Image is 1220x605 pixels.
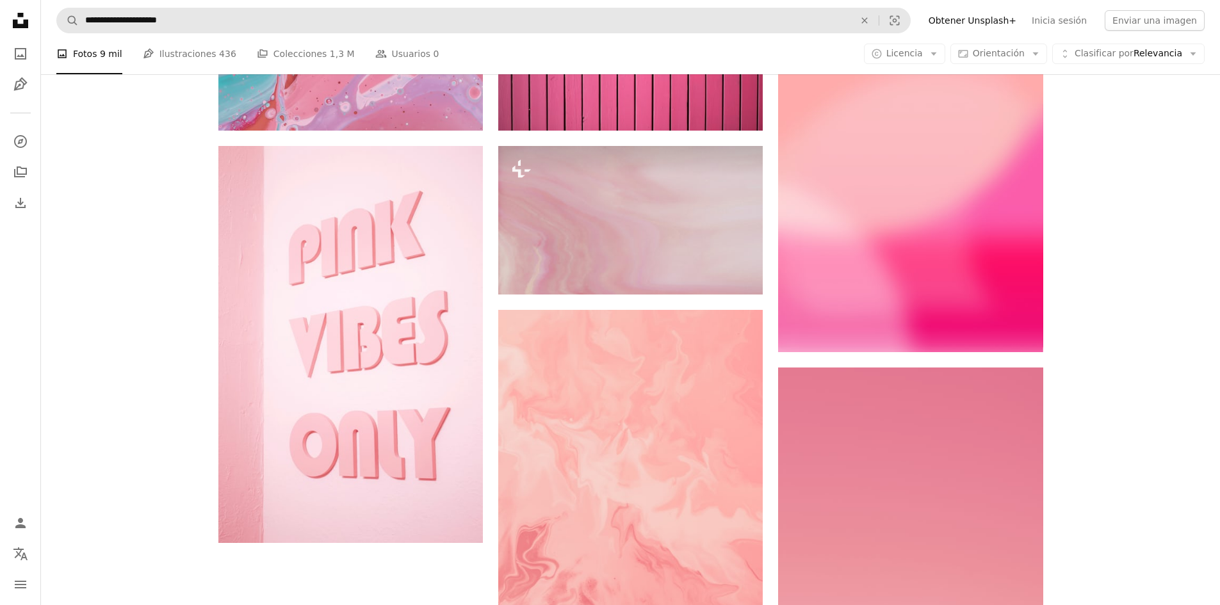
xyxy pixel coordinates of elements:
button: Borrar [850,8,879,33]
a: Usuarios 0 [375,33,439,74]
button: Menú [8,572,33,597]
img: Pink Vibes Solo texto [218,146,483,543]
a: Un fondo de mármol rosa y blanco [498,214,763,225]
span: Licencia [886,48,923,58]
a: Superficie de agua azul y blanca [498,502,763,513]
a: Inicio — Unsplash [8,8,33,36]
a: Explorar [8,129,33,154]
a: Obtener Unsplash+ [921,10,1024,31]
a: Ilustraciones 436 [143,33,236,74]
span: 0 [434,47,439,61]
button: Licencia [864,44,945,64]
a: Colecciones 1,3 M [257,33,355,74]
a: nubes blancas y cielo azul [778,560,1043,572]
a: Colecciones [8,159,33,185]
button: Enviar una imagen [1105,10,1205,31]
button: Clasificar porRelevancia [1052,44,1205,64]
button: Idioma [8,541,33,567]
a: Inicia sesión [1024,10,1094,31]
button: Búsqueda visual [879,8,910,33]
button: Orientación [950,44,1047,64]
a: Fotos [8,41,33,67]
span: 436 [219,47,236,61]
span: 1,3 M [330,47,355,61]
form: Encuentra imágenes en todo el sitio [56,8,911,33]
span: Relevancia [1075,47,1182,60]
a: Ilustración de luz rosa y blanca [778,146,1043,157]
span: Clasificar por [1075,48,1134,58]
a: Pink Vibes Solo texto [218,339,483,350]
span: Orientación [973,48,1025,58]
a: Ilustraciones [8,72,33,97]
a: Iniciar sesión / Registrarse [8,510,33,536]
a: Historial de descargas [8,190,33,216]
img: Un fondo de mármol rosa y blanco [498,146,763,294]
button: Buscar en Unsplash [57,8,79,33]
